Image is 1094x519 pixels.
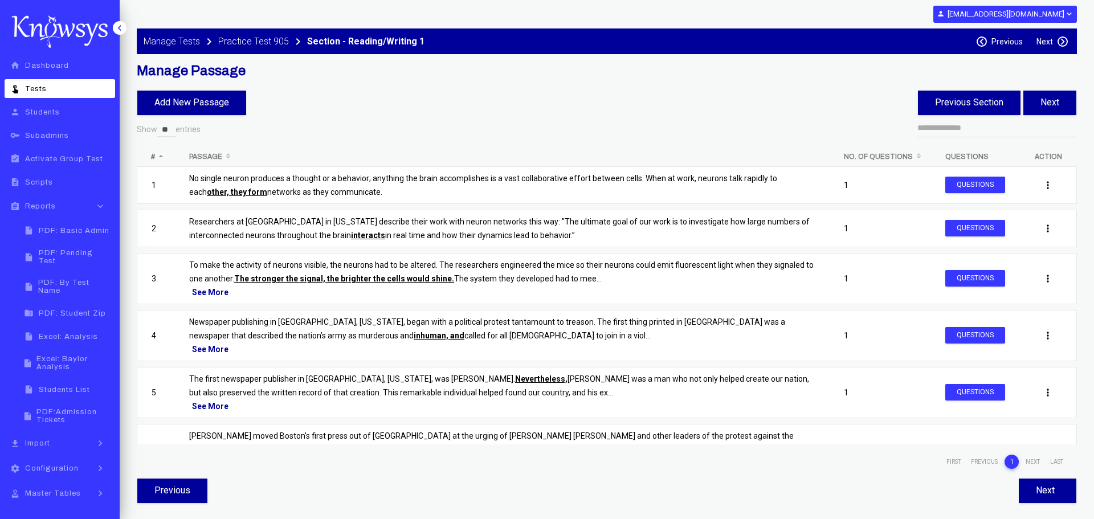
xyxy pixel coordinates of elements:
[39,333,98,341] span: Excel: Analysis
[414,331,464,340] u: inhuman, and
[8,107,22,117] i: person
[189,260,814,283] span: To make the activity of neurons visible, the neurons had to be altered. The researchers engineere...
[1019,147,1077,166] th: Action: activate to sort column ascending
[1056,35,1069,48] i: keyboard_arrow_right
[1005,455,1019,469] a: 1
[844,153,913,161] b: No. of Questions
[25,489,81,497] span: Master Tables
[39,227,109,235] span: PDF: Basic Admin
[152,386,161,399] p: 5
[189,153,222,161] b: Passage
[945,153,989,161] b: Questions
[8,489,22,498] i: approval
[8,84,22,93] i: touch_app
[844,272,917,285] p: 1
[22,332,36,341] i: insert_drive_file
[152,178,161,192] p: 1
[189,372,815,399] p: The first newspaper publisher in [GEOGRAPHIC_DATA], [US_STATE], was [PERSON_NAME]. [PERSON_NAME] ...
[22,358,34,368] i: insert_drive_file
[945,270,1005,287] button: Questions
[991,37,1023,46] label: Previous
[25,108,60,116] span: Students
[945,327,1005,344] button: Questions
[8,130,22,140] i: key
[25,464,79,472] span: Configuration
[157,122,175,137] select: Showentries
[25,439,50,447] span: Import
[8,439,22,448] i: file_download
[114,22,125,34] i: keyboard_arrow_left
[945,384,1005,401] button: Questions
[1019,479,1076,503] button: Next
[189,431,794,468] span: [PERSON_NAME] moved Boston's first press out of [GEOGRAPHIC_DATA] at the urging of [PERSON_NAME] ...
[25,132,69,140] span: Subadmins
[189,399,815,413] div: See More
[830,147,931,166] th: No. of Questions: activate to sort column ascending
[92,463,109,474] i: keyboard_arrow_right
[25,178,53,186] span: Scripts
[144,35,200,48] a: Manage Tests
[151,153,155,161] b: #
[189,285,815,299] div: See More
[207,187,267,197] u: other, they form
[291,35,305,48] i: keyboard_arrow_right
[22,385,36,394] i: insert_drive_file
[22,226,36,235] i: insert_drive_file
[92,488,109,499] i: keyboard_arrow_right
[39,386,90,394] span: Students List
[844,178,917,192] p: 1
[22,252,36,262] i: insert_drive_file
[25,202,56,210] span: Reports
[25,62,69,70] span: Dashboard
[1035,153,1062,161] b: Action
[1023,91,1076,115] button: Next
[22,282,35,292] i: insert_drive_file
[1042,387,1054,398] i: more_vert
[8,60,22,70] i: home
[1042,330,1054,341] i: more_vert
[1042,179,1054,191] i: more_vert
[515,374,568,383] u: Nevertheless,
[218,35,289,48] a: Practice Test 905
[36,355,112,371] span: Excel: Baylor Analysis
[945,220,1005,236] button: Questions
[8,177,22,187] i: description
[25,85,47,93] span: Tests
[36,408,112,424] span: PDF:Admission Tickets
[39,249,112,265] span: PDF: Pending Test
[844,329,917,342] p: 1
[189,171,815,199] p: No single neuron produces a thought or a behavior; anything the brain accomplishes is a vast coll...
[8,464,22,473] i: settings
[175,147,830,166] th: Passage: activate to sort column ascending
[152,222,161,235] p: 2
[975,35,988,48] i: keyboard_arrow_left
[189,342,815,356] div: See More
[234,274,454,283] u: The stronger the signal, the brighter the cells would shine.
[202,35,216,48] i: keyboard_arrow_right
[1042,223,1054,234] i: more_vert
[22,411,34,421] i: insert_drive_file
[1042,273,1054,284] i: more_vert
[844,222,917,235] p: 1
[8,154,22,164] i: assignment_turned_in
[844,386,917,399] p: 1
[8,202,22,211] i: assignment
[92,201,109,212] i: keyboard_arrow_down
[945,177,1005,193] button: Questions
[152,272,161,285] p: 3
[137,147,175,166] th: #: activate to sort column descending
[25,155,103,163] span: Activate Group Test
[189,217,810,240] span: Researchers at [GEOGRAPHIC_DATA] in [US_STATE] describe their work with neuron networks this way:...
[92,438,109,449] i: keyboard_arrow_right
[351,231,385,240] u: interacts
[1036,37,1053,46] label: Next
[22,308,36,318] i: folder_zip
[39,309,106,317] span: PDF: Student Zip
[307,35,424,48] a: Section - Reading/Writing 1
[38,279,112,295] span: PDF: By Test Name
[948,10,1064,18] b: [EMAIL_ADDRESS][DOMAIN_NAME]
[1064,9,1073,19] i: expand_more
[937,10,945,18] i: person
[137,91,246,115] button: Add New Passage
[137,479,207,503] button: Previous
